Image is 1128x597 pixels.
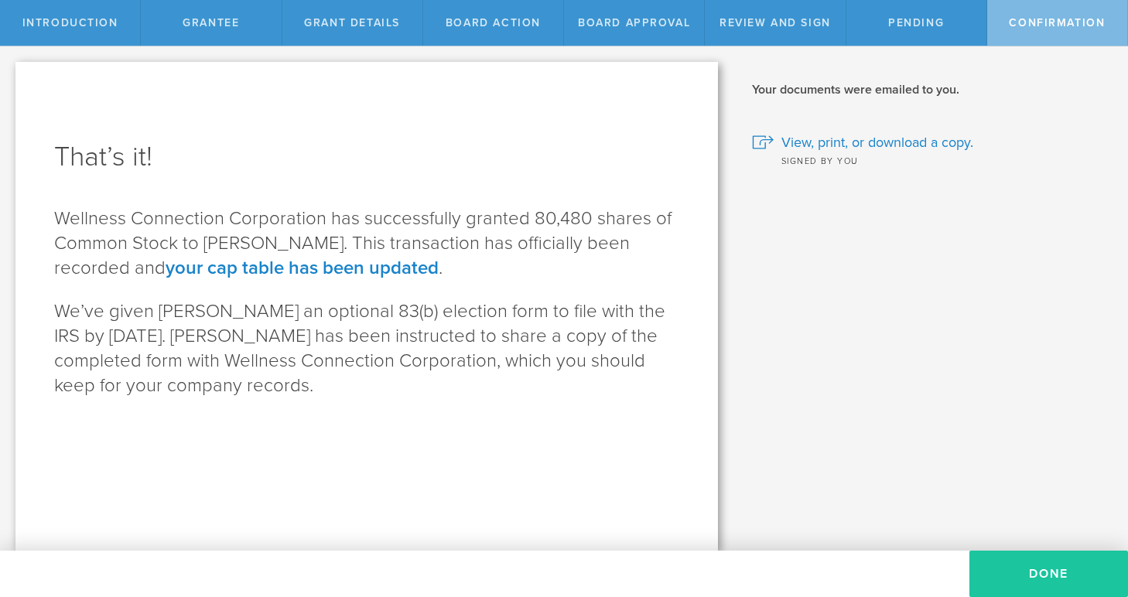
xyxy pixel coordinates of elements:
button: Done [969,551,1128,597]
span: Grant Details [304,16,400,29]
p: We’ve given [PERSON_NAME] an optional 83(b) election form to file with the IRS by [DATE] . [PERSO... [54,299,679,398]
h1: That’s it! [54,138,679,176]
span: Grantee [183,16,239,29]
span: Board Action [446,16,541,29]
span: Confirmation [1009,16,1105,29]
span: Board Approval [578,16,690,29]
p: Wellness Connection Corporation has successfully granted 80,480 shares of Common Stock to [PERSON... [54,206,679,281]
span: Review and Sign [720,16,831,29]
a: your cap table has been updated [166,257,439,279]
h2: Your documents were emailed to you. [752,81,1105,98]
span: Pending [888,16,944,29]
span: View, print, or download a copy. [781,132,973,152]
div: Signed by you [752,152,1105,168]
span: Introduction [22,16,118,29]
